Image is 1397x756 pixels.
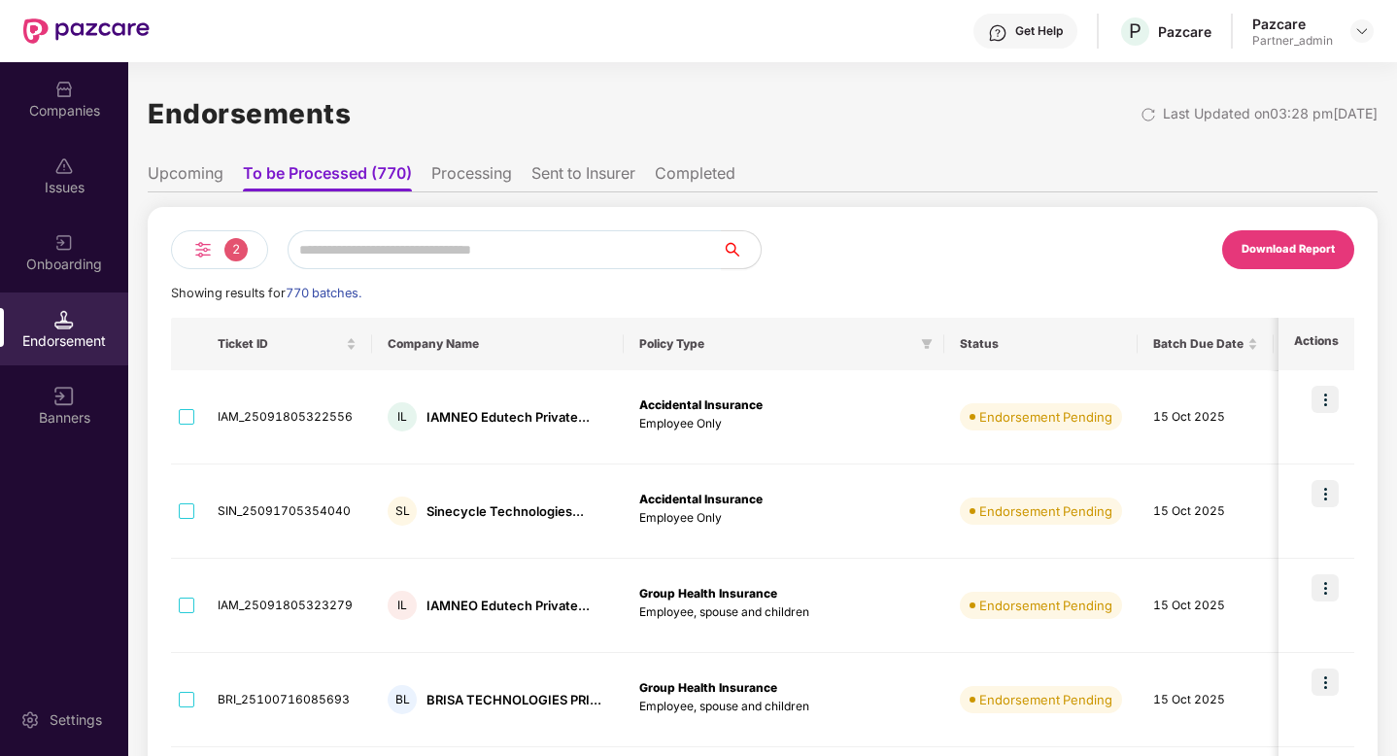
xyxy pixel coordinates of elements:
div: Endorsement Pending [979,690,1112,709]
th: Company Name [372,318,624,370]
td: BRI_25100716085693 [202,653,372,747]
span: filter [917,332,937,356]
img: svg+xml;base64,PHN2ZyBpZD0iQ29tcGFuaWVzIiB4bWxucz0iaHR0cDovL3d3dy53My5vcmcvMjAwMC9zdmciIHdpZHRoPS... [54,80,74,99]
th: Batch Due Date [1138,318,1274,370]
span: P [1129,19,1141,43]
span: Showing results for [171,286,361,300]
li: Completed [655,163,735,191]
img: icon [1312,386,1339,413]
div: Last Updated on 03:28 pm[DATE] [1163,103,1378,124]
img: svg+xml;base64,PHN2ZyB3aWR0aD0iMTQuNSIgaGVpZ2h0PSIxNC41IiB2aWV3Qm94PSIwIDAgMTYgMTYiIGZpbGw9Im5vbm... [54,310,74,329]
img: svg+xml;base64,PHN2ZyBpZD0iSGVscC0zMngzMiIgeG1sbnM9Imh0dHA6Ly93d3cudzMub3JnLzIwMDAvc3ZnIiB3aWR0aD... [988,23,1007,43]
span: filter [921,338,933,350]
td: IAM_25091805323279 [202,559,372,653]
button: search [721,230,762,269]
div: Endorsement Pending [979,407,1112,427]
li: Processing [431,163,512,191]
img: svg+xml;base64,PHN2ZyB3aWR0aD0iMTYiIGhlaWdodD0iMTYiIHZpZXdCb3g9IjAgMCAxNiAxNiIgZmlsbD0ibm9uZSIgeG... [54,387,74,406]
p: Employee, spouse and children [639,698,929,716]
img: svg+xml;base64,PHN2ZyB3aWR0aD0iMjAiIGhlaWdodD0iMjAiIHZpZXdCb3g9IjAgMCAyMCAyMCIgZmlsbD0ibm9uZSIgeG... [54,233,74,253]
img: svg+xml;base64,PHN2ZyB4bWxucz0iaHR0cDovL3d3dy53My5vcmcvMjAwMC9zdmciIHdpZHRoPSIyNCIgaGVpZ2h0PSIyNC... [191,238,215,261]
td: 15 Oct 2025 [1138,559,1274,653]
td: IAM_25091805322556 [202,370,372,464]
div: BL [388,685,417,714]
div: IL [388,591,417,620]
div: Partner_admin [1252,33,1333,49]
img: svg+xml;base64,PHN2ZyBpZD0iRHJvcGRvd24tMzJ4MzIiIHhtbG5zPSJodHRwOi8vd3d3LnczLm9yZy8yMDAwL3N2ZyIgd2... [1354,23,1370,39]
img: icon [1312,574,1339,601]
td: 15 Oct 2025 [1138,653,1274,747]
td: 15 Oct 2025 [1138,464,1274,559]
td: 15 Oct 2025 [1138,370,1274,464]
div: Endorsement Pending [979,596,1112,615]
img: svg+xml;base64,PHN2ZyBpZD0iU2V0dGluZy0yMHgyMCIgeG1sbnM9Imh0dHA6Ly93d3cudzMub3JnLzIwMDAvc3ZnIiB3aW... [20,710,40,730]
th: Status [944,318,1138,370]
p: Employee, spouse and children [639,603,929,622]
img: New Pazcare Logo [23,18,150,44]
b: Group Health Insurance [639,680,777,695]
b: Group Health Insurance [639,586,777,601]
li: Sent to Insurer [531,163,635,191]
b: Accidental Insurance [639,397,763,412]
span: 770 batches. [286,286,361,300]
li: To be Processed (770) [243,163,412,191]
div: IL [388,402,417,431]
div: SL [388,497,417,526]
li: Upcoming [148,163,223,191]
div: Pazcare [1158,22,1211,41]
div: Get Help [1015,23,1063,39]
div: BRISA TECHNOLOGIES PRI... [426,691,601,709]
div: IAMNEO Edutech Private... [426,597,590,615]
span: Policy Type [639,336,913,352]
div: IAMNEO Edutech Private... [426,408,590,427]
b: Accidental Insurance [639,492,763,506]
p: Employee Only [639,415,929,433]
th: Actions [1278,318,1354,370]
span: 2 [224,238,248,261]
span: Batch Due Date [1153,336,1244,352]
span: search [721,242,761,258]
div: Sinecycle Technologies... [426,502,584,521]
img: icon [1312,669,1339,696]
div: Endorsement Pending [979,501,1112,521]
span: Ticket ID [218,336,342,352]
h1: Endorsements [148,92,351,135]
div: Settings [44,710,108,730]
img: svg+xml;base64,PHN2ZyBpZD0iUmVsb2FkLTMyeDMyIiB4bWxucz0iaHR0cDovL3d3dy53My5vcmcvMjAwMC9zdmciIHdpZH... [1141,107,1156,122]
div: Pazcare [1252,15,1333,33]
p: Employee Only [639,509,929,528]
th: Ticket ID [202,318,372,370]
img: svg+xml;base64,PHN2ZyBpZD0iSXNzdWVzX2Rpc2FibGVkIiB4bWxucz0iaHR0cDovL3d3dy53My5vcmcvMjAwMC9zdmciIH... [54,156,74,176]
td: SIN_25091705354040 [202,464,372,559]
div: Download Report [1242,241,1335,258]
img: icon [1312,480,1339,507]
